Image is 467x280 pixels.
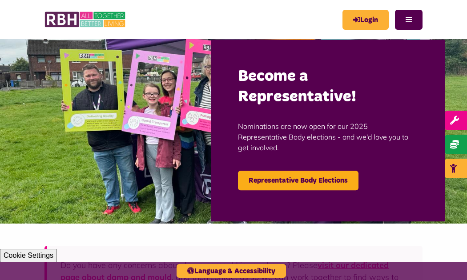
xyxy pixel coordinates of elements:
button: Navigation [395,10,423,30]
button: Language & Accessibility [177,264,286,278]
h2: Become a Representative! [238,66,418,108]
img: RBH [44,9,127,30]
a: Representative Body Elections [238,171,358,190]
p: Nominations are now open for our 2025 Representative Body elections - and we'd love you to get in... [238,108,418,166]
a: MyRBH [342,10,389,30]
